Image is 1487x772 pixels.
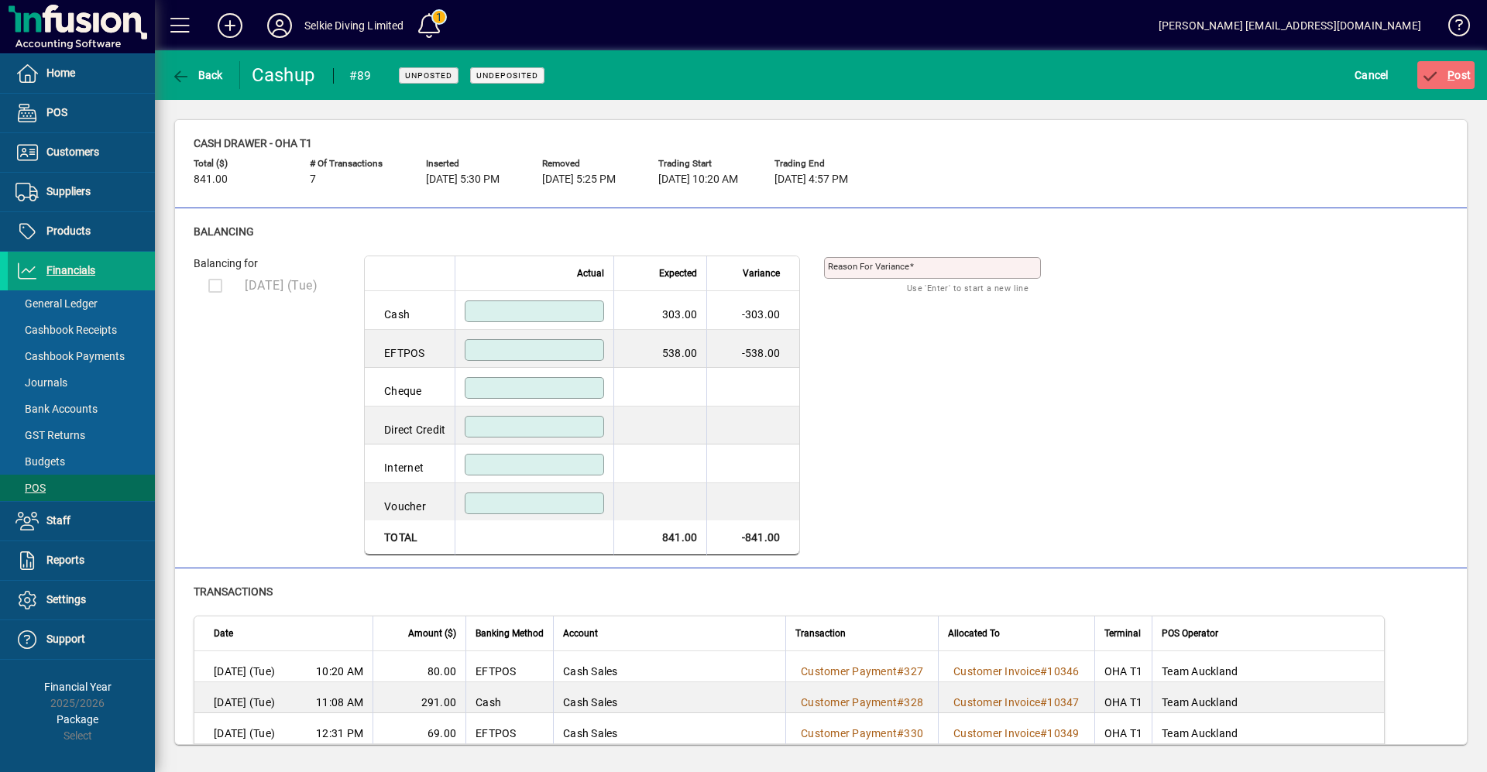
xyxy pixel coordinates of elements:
[953,665,1040,678] span: Customer Invoice
[897,727,904,739] span: #
[465,682,553,713] td: Cash
[408,625,456,642] span: Amount ($)
[1159,13,1421,38] div: [PERSON_NAME] [EMAIL_ADDRESS][DOMAIN_NAME]
[8,475,155,501] a: POS
[8,54,155,93] a: Home
[8,94,155,132] a: POS
[542,173,616,186] span: [DATE] 5:25 PM
[613,520,706,555] td: 841.00
[659,265,697,282] span: Expected
[1104,625,1141,642] span: Terminal
[214,625,233,642] span: Date
[476,625,544,642] span: Banking Method
[658,159,751,169] span: Trading start
[8,502,155,540] a: Staff
[46,106,67,118] span: POS
[57,713,98,726] span: Package
[46,185,91,197] span: Suppliers
[1094,682,1152,713] td: OHA T1
[349,63,372,88] div: #89
[405,70,452,81] span: Unposted
[563,625,598,642] span: Account
[310,159,403,169] span: # of Transactions
[907,279,1029,297] mat-hint: Use 'Enter' to start a new line
[1040,665,1047,678] span: #
[426,173,500,186] span: [DATE] 5:30 PM
[1047,727,1079,739] span: 10349
[15,482,46,494] span: POS
[795,694,929,711] a: Customer Payment#328
[1047,665,1079,678] span: 10346
[8,133,155,172] a: Customers
[795,725,929,742] a: Customer Payment#330
[795,625,846,642] span: Transaction
[365,291,455,330] td: Cash
[194,137,312,149] span: Cash drawer - OHA T1
[1417,61,1475,89] button: Post
[795,663,929,680] a: Customer Payment#327
[46,146,99,158] span: Customers
[194,173,228,186] span: 841.00
[255,12,304,39] button: Profile
[15,297,98,310] span: General Ledger
[1040,696,1047,709] span: #
[15,350,125,362] span: Cashbook Payments
[1047,696,1079,709] span: 10347
[577,265,604,282] span: Actual
[1094,713,1152,744] td: OHA T1
[304,13,404,38] div: Selkie Diving Limited
[8,422,155,448] a: GST Returns
[948,694,1085,711] a: Customer Invoice#10347
[167,61,227,89] button: Back
[373,682,465,713] td: 291.00
[553,651,785,682] td: Cash Sales
[904,727,923,739] span: 330
[706,520,799,555] td: -841.00
[8,290,155,317] a: General Ledger
[1152,651,1384,682] td: Team Auckland
[365,407,455,445] td: Direct Credit
[8,541,155,580] a: Reports
[46,67,75,79] span: Home
[252,63,318,87] div: Cashup
[316,726,363,741] span: 12:31 PM
[8,620,155,659] a: Support
[658,173,738,186] span: [DATE] 10:20 AM
[8,343,155,369] a: Cashbook Payments
[194,585,273,598] span: Transactions
[365,520,455,555] td: Total
[774,173,848,186] span: [DATE] 4:57 PM
[1152,682,1384,713] td: Team Auckland
[1162,625,1218,642] span: POS Operator
[46,514,70,527] span: Staff
[801,727,897,739] span: Customer Payment
[316,695,363,710] span: 11:08 AM
[904,696,923,709] span: 328
[1448,69,1454,81] span: P
[613,330,706,369] td: 538.00
[373,713,465,744] td: 69.00
[214,695,275,710] span: [DATE] (Tue)
[953,696,1040,709] span: Customer Invoice
[948,625,1000,642] span: Allocated To
[365,483,455,521] td: Voucher
[476,70,538,81] span: Undeposited
[44,681,112,693] span: Financial Year
[8,369,155,396] a: Journals
[15,403,98,415] span: Bank Accounts
[1355,63,1389,87] span: Cancel
[155,61,240,89] app-page-header-button: Back
[15,429,85,441] span: GST Returns
[948,663,1085,680] a: Customer Invoice#10346
[194,225,254,238] span: Balancing
[1421,69,1472,81] span: ost
[15,376,67,389] span: Journals
[46,593,86,606] span: Settings
[743,265,780,282] span: Variance
[426,159,519,169] span: Inserted
[316,664,363,679] span: 10:20 AM
[948,725,1085,742] a: Customer Invoice#10349
[46,633,85,645] span: Support
[8,317,155,343] a: Cashbook Receipts
[897,665,904,678] span: #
